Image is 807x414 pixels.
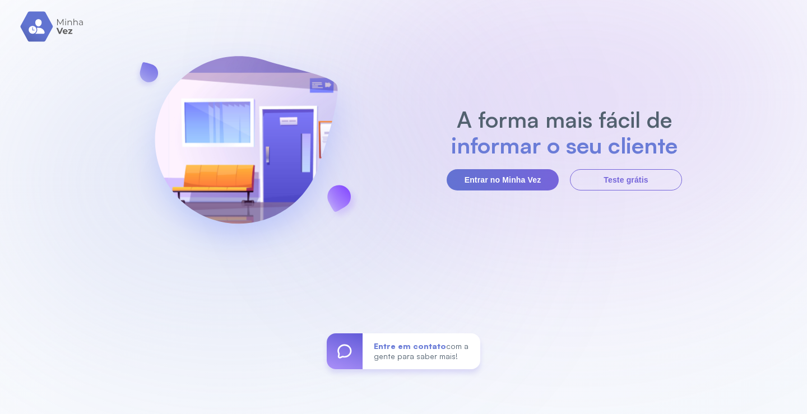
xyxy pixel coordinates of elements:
[125,26,367,270] img: banner-login.svg
[327,333,480,369] a: Entre em contatocom a gente para saber mais!
[451,132,678,158] h2: informar o seu cliente
[374,341,446,351] span: Entre em contato
[447,169,559,190] button: Entrar no Minha Vez
[20,11,85,42] img: logo.svg
[363,333,480,369] div: com a gente para saber mais!
[570,169,682,190] button: Teste grátis
[451,106,678,132] h2: A forma mais fácil de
